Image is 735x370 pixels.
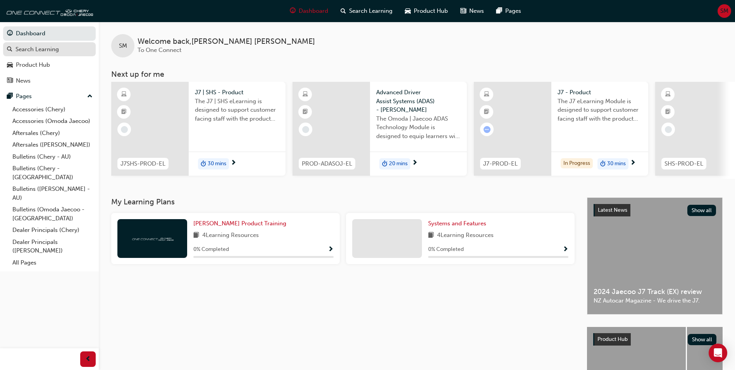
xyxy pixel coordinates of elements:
span: J7SHS-PROD-EL [120,159,165,168]
a: Dealer Principals (Chery) [9,224,96,236]
span: duration-icon [382,159,387,169]
span: learningResourceType_ELEARNING-icon [121,90,127,100]
a: Aftersales (Chery) [9,127,96,139]
span: Product Hub [597,336,628,342]
span: booktick-icon [303,107,308,117]
span: book-icon [193,231,199,240]
span: 4 Learning Resources [437,231,494,240]
span: 0 % Completed [193,245,229,254]
div: Open Intercom Messenger [709,344,727,362]
a: Aftersales ([PERSON_NAME]) [9,139,96,151]
span: Welcome back , [PERSON_NAME] [PERSON_NAME] [138,37,315,46]
span: news-icon [460,6,466,16]
a: Accessories (Omoda Jaecoo) [9,115,96,127]
a: pages-iconPages [490,3,527,19]
span: News [469,7,484,16]
a: Dealer Principals ([PERSON_NAME]) [9,236,96,257]
span: next-icon [630,160,636,167]
span: Advanced Driver Assist Systems (ADAS) - [PERSON_NAME] [376,88,461,114]
a: Search Learning [3,42,96,57]
div: Search Learning [15,45,59,54]
button: Show Progress [328,245,334,254]
img: oneconnect [131,235,174,242]
span: learningRecordVerb_NONE-icon [302,126,309,133]
a: J7-PROD-ELJ7 - ProductThe J7 eLearning Module is designed to support customer facing staff with t... [474,82,648,176]
h3: Next up for me [99,70,735,79]
span: search-icon [341,6,346,16]
a: PROD-ADASOJ-ELAdvanced Driver Assist Systems (ADAS) - [PERSON_NAME]The Omoda | Jaecoo ADAS Techno... [293,82,467,176]
span: The J7 eLearning Module is designed to support customer facing staff with the product and sales i... [558,97,642,123]
span: pages-icon [7,93,13,100]
span: search-icon [7,46,12,53]
div: News [16,76,31,85]
span: To One Connect [138,47,181,54]
a: news-iconNews [454,3,490,19]
a: J7SHS-PROD-ELJ7 | SHS - ProductThe J7 | SHS eLearning is designed to support customer facing staf... [111,82,286,176]
span: prev-icon [85,354,91,364]
a: Bulletins ([PERSON_NAME] - AU) [9,183,96,204]
span: guage-icon [7,30,13,37]
span: learningResourceType_ELEARNING-icon [484,90,489,100]
a: search-iconSearch Learning [334,3,399,19]
div: Pages [16,92,32,101]
span: SM [720,7,728,16]
button: Show all [688,334,717,345]
span: guage-icon [290,6,296,16]
a: guage-iconDashboard [284,3,334,19]
span: [PERSON_NAME] Product Training [193,220,286,227]
span: booktick-icon [484,107,489,117]
span: Product Hub [414,7,448,16]
span: J7 | SHS - Product [195,88,279,97]
span: J7-PROD-EL [483,159,518,168]
a: Dashboard [3,26,96,41]
a: Latest NewsShow all2024 Jaecoo J7 Track (EX) reviewNZ Autocar Magazine - We drive the J7. [587,197,723,315]
span: Dashboard [299,7,328,16]
span: Latest News [598,207,627,213]
button: Show all [687,205,716,216]
span: J7 - Product [558,88,642,97]
span: 4 Learning Resources [202,231,259,240]
img: oneconnect [4,3,93,19]
a: Systems and Features [428,219,489,228]
span: car-icon [7,62,13,69]
span: learningRecordVerb_ATTEMPT-icon [484,126,491,133]
span: news-icon [7,78,13,85]
span: 30 mins [208,159,226,168]
a: Latest NewsShow all [594,204,716,216]
span: 30 mins [607,159,626,168]
button: DashboardSearch LearningProduct HubNews [3,25,96,89]
span: 20 mins [389,159,408,168]
button: Pages [3,89,96,104]
button: SM [718,4,731,18]
span: car-icon [405,6,411,16]
span: next-icon [231,160,236,167]
span: The J7 | SHS eLearning is designed to support customer facing staff with the product and sales in... [195,97,279,123]
span: learningResourceType_ELEARNING-icon [303,90,308,100]
span: booktick-icon [665,107,671,117]
span: duration-icon [600,159,606,169]
span: duration-icon [201,159,206,169]
span: next-icon [412,160,418,167]
a: Bulletins (Omoda Jaecoo - [GEOGRAPHIC_DATA]) [9,204,96,224]
a: Accessories (Chery) [9,104,96,116]
button: Show Progress [563,245,568,254]
div: In Progress [561,158,593,169]
span: Systems and Features [428,220,486,227]
a: Bulletins (Chery - AU) [9,151,96,163]
span: learningResourceType_ELEARNING-icon [665,90,671,100]
a: [PERSON_NAME] Product Training [193,219,289,228]
a: Bulletins (Chery - [GEOGRAPHIC_DATA]) [9,163,96,183]
span: SM [119,41,127,50]
div: Product Hub [16,61,50,69]
span: PROD-ADASOJ-EL [302,159,352,168]
span: booktick-icon [121,107,127,117]
span: Show Progress [563,246,568,253]
a: All Pages [9,257,96,269]
a: car-iconProduct Hub [399,3,454,19]
a: News [3,74,96,88]
span: NZ Autocar Magazine - We drive the J7. [594,296,716,305]
span: learningRecordVerb_NONE-icon [665,126,672,133]
span: The Omoda | Jaecoo ADAS Technology Module is designed to equip learners with essential knowledge ... [376,114,461,141]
